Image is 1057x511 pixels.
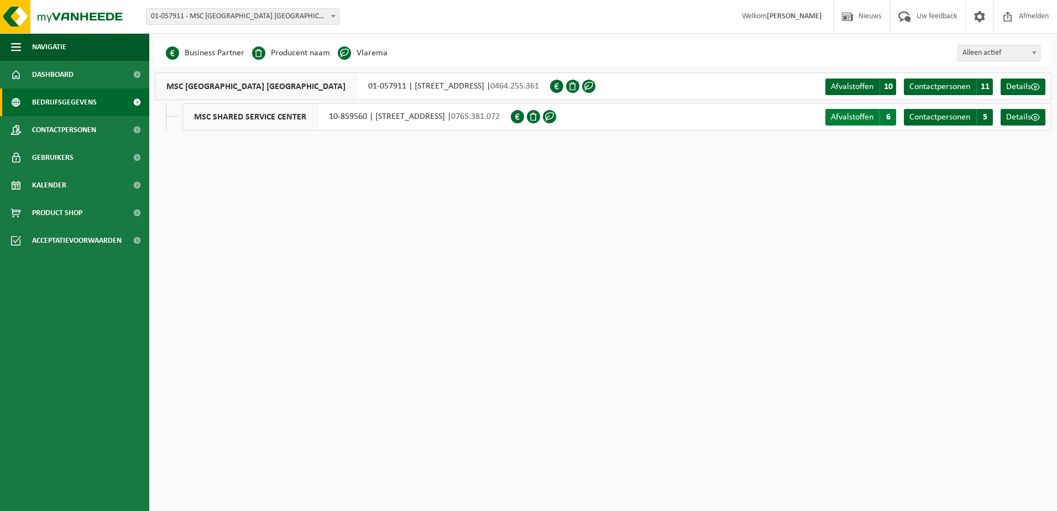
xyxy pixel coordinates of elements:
li: Producent naam [252,45,330,61]
strong: [PERSON_NAME] [767,12,822,20]
span: 6 [880,109,896,126]
span: Bedrijfsgegevens [32,88,97,116]
span: Acceptatievoorwaarden [32,227,122,254]
span: Contactpersonen [909,82,970,91]
a: Details [1001,109,1045,126]
a: Contactpersonen 11 [904,79,993,95]
span: Product Shop [32,199,82,227]
span: Afvalstoffen [831,113,873,122]
span: MSC [GEOGRAPHIC_DATA] [GEOGRAPHIC_DATA] [155,73,357,100]
span: Afvalstoffen [831,82,873,91]
span: Alleen actief [958,45,1040,61]
a: Details [1001,79,1045,95]
div: 10-859560 | [STREET_ADDRESS] | [182,103,511,131]
span: 5 [976,109,993,126]
span: 01-057911 - MSC BELGIUM NV - ANTWERPEN [146,9,339,24]
span: 0464.255.361 [490,82,539,91]
span: Details [1006,82,1031,91]
li: Vlarema [338,45,388,61]
span: 10 [880,79,896,95]
a: Afvalstoffen 6 [825,109,896,126]
span: 0765.381.072 [451,112,500,121]
span: Alleen actief [957,45,1040,61]
span: Details [1006,113,1031,122]
span: Kalender [32,171,66,199]
span: MSC SHARED SERVICE CENTER [183,103,318,130]
a: Afvalstoffen 10 [825,79,896,95]
span: 11 [976,79,993,95]
span: Navigatie [32,33,66,61]
a: Contactpersonen 5 [904,109,993,126]
span: 01-057911 - MSC BELGIUM NV - ANTWERPEN [146,8,339,25]
span: Dashboard [32,61,74,88]
li: Business Partner [166,45,244,61]
div: 01-057911 | [STREET_ADDRESS] | [155,72,550,100]
span: Gebruikers [32,144,74,171]
span: Contactpersonen [32,116,96,144]
span: Contactpersonen [909,113,970,122]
